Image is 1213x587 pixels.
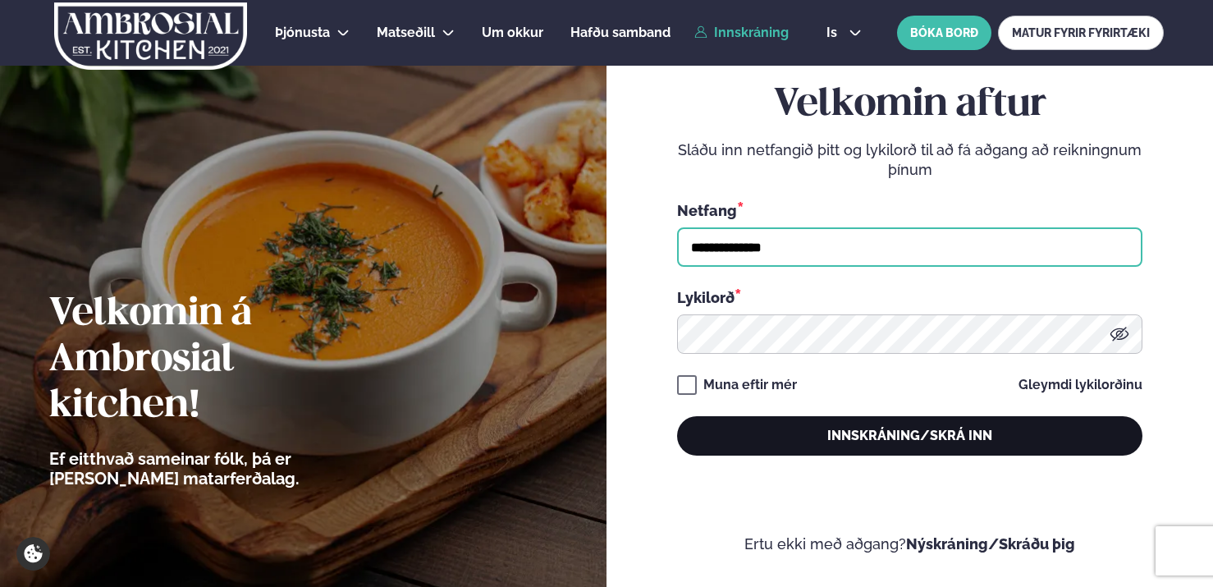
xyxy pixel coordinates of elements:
button: Innskráning/Skrá inn [677,416,1142,456]
a: Þjónusta [275,23,330,43]
a: Um okkur [482,23,543,43]
h2: Velkomin á Ambrosial kitchen! [49,291,390,429]
p: Ef eitthvað sameinar fólk, þá er [PERSON_NAME] matarferðalag. [49,449,390,488]
button: is [813,26,875,39]
a: Cookie settings [16,537,50,571]
span: is [826,26,842,39]
span: Matseðill [377,25,435,40]
span: Um okkur [482,25,543,40]
a: Nýskráning/Skráðu þig [906,535,1075,553]
span: Hafðu samband [570,25,671,40]
p: Sláðu inn netfangið þitt og lykilorð til að fá aðgang að reikningnum þínum [677,140,1142,180]
p: Ertu ekki með aðgang? [656,534,1164,554]
a: MATUR FYRIR FYRIRTÆKI [998,16,1164,50]
a: Matseðill [377,23,435,43]
a: Hafðu samband [570,23,671,43]
button: BÓKA BORÐ [897,16,991,50]
h2: Velkomin aftur [677,82,1142,128]
span: Þjónusta [275,25,330,40]
div: Netfang [677,199,1142,221]
img: logo [53,2,249,70]
a: Gleymdi lykilorðinu [1018,378,1142,392]
a: Innskráning [694,25,789,40]
div: Lykilorð [677,287,1142,308]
